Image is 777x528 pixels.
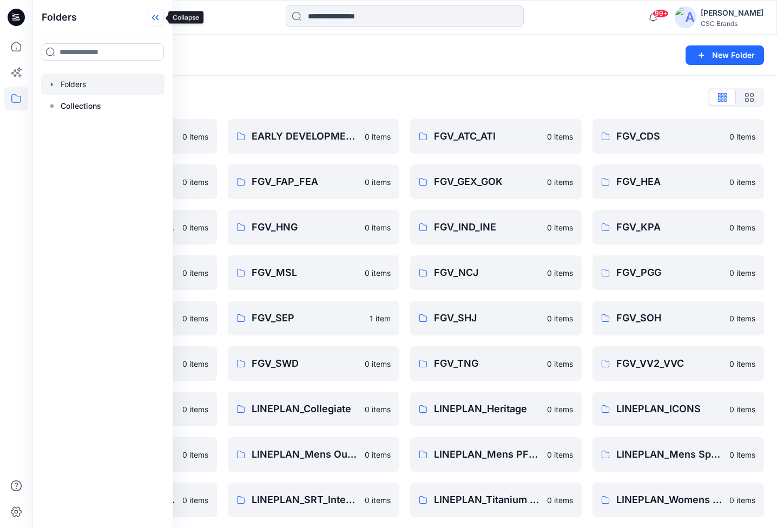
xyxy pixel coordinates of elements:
a: FGV_IND_INE0 items [410,210,582,245]
p: FGV_NCJ [434,265,541,280]
a: LINEPLAN_Collegiate0 items [228,392,399,426]
p: 0 items [365,131,391,142]
p: 0 items [365,449,391,460]
a: FGV_NCJ0 items [410,255,582,290]
a: LINEPLAN_ICONS0 items [592,392,764,426]
img: avatar [675,6,696,28]
p: 0 items [547,494,573,506]
div: [PERSON_NAME] [701,6,763,19]
p: 0 items [365,222,391,233]
a: FGV_FAP_FEA0 items [228,164,399,199]
p: FGV_GEX_GOK [434,174,541,189]
p: LINEPLAN_Mens Outerwear [252,447,358,462]
p: 0 items [729,449,755,460]
p: 0 items [182,176,208,188]
a: FGV_VV2_VVC0 items [592,346,764,381]
p: 1 item [370,313,391,324]
a: FGV_TNG0 items [410,346,582,381]
p: 0 items [182,494,208,506]
button: New Folder [686,45,764,65]
p: FGV_SEP [252,311,363,326]
p: FGV_FAP_FEA [252,174,358,189]
p: EARLY DEVELOPMENT [252,129,358,144]
p: FGV_HNG [252,220,358,235]
p: 0 items [547,358,573,369]
a: LINEPLAN_Mens PFG_PHG0 items [410,437,582,472]
p: 0 items [729,358,755,369]
a: FGV_HNG0 items [228,210,399,245]
p: 0 items [182,358,208,369]
p: 0 items [365,494,391,506]
p: 0 items [365,358,391,369]
a: FGV_ATC_ATI0 items [410,119,582,154]
p: Collections [61,100,101,113]
a: EARLY DEVELOPMENT0 items [228,119,399,154]
a: FGV_GEX_GOK0 items [410,164,582,199]
p: 0 items [729,267,755,279]
p: LINEPLAN_Mens Sportswear [616,447,723,462]
p: 0 items [182,222,208,233]
a: LINEPLAN_Mens Outerwear0 items [228,437,399,472]
a: FGV_SHJ0 items [410,301,582,335]
a: FGV_MSL0 items [228,255,399,290]
p: FGV_MSL [252,265,358,280]
p: LINEPLAN_Womens Graphics [616,492,723,507]
p: FGV_ATC_ATI [434,129,541,144]
p: 0 items [182,131,208,142]
p: LINEPLAN_Heritage [434,401,541,417]
p: LINEPLAN_SRT_Internal Team [252,492,358,507]
div: CSC Brands [701,19,763,28]
a: FGV_SOH0 items [592,301,764,335]
p: 0 items [365,404,391,415]
p: 0 items [547,131,573,142]
span: 99+ [653,9,669,18]
a: FGV_KPA0 items [592,210,764,245]
p: 0 items [182,404,208,415]
p: 0 items [729,176,755,188]
p: 0 items [547,176,573,188]
p: LINEPLAN_Mens PFG_PHG [434,447,541,462]
p: 0 items [547,449,573,460]
p: LINEPLAN_ICONS [616,401,723,417]
p: FGV_SWD [252,356,358,371]
a: FGV_HEA0 items [592,164,764,199]
p: FGV_CDS [616,129,723,144]
p: 0 items [365,176,391,188]
a: LINEPLAN_Mens Sportswear0 items [592,437,764,472]
p: FGV_SHJ [434,311,541,326]
p: 0 items [182,267,208,279]
p: 0 items [365,267,391,279]
a: FGV_CDS0 items [592,119,764,154]
a: LINEPLAN_SRT_Internal Team0 items [228,483,399,517]
a: FGV_SEP1 item [228,301,399,335]
p: 0 items [729,494,755,506]
a: LINEPLAN_Heritage0 items [410,392,582,426]
p: 0 items [547,404,573,415]
a: FGV_SWD0 items [228,346,399,381]
p: FGV_KPA [616,220,723,235]
p: FGV_PGG [616,265,723,280]
p: FGV_TNG [434,356,541,371]
p: 0 items [547,313,573,324]
p: FGV_VV2_VVC [616,356,723,371]
p: 0 items [547,267,573,279]
p: 0 items [182,449,208,460]
p: FGV_HEA [616,174,723,189]
p: 0 items [729,222,755,233]
p: 0 items [729,131,755,142]
p: 0 items [182,313,208,324]
p: FGV_IND_INE [434,220,541,235]
a: FGV_PGG0 items [592,255,764,290]
a: LINEPLAN_Titanium Outerwear0 items [410,483,582,517]
p: 0 items [729,404,755,415]
a: LINEPLAN_Womens Graphics0 items [592,483,764,517]
p: FGV_SOH [616,311,723,326]
p: 0 items [729,313,755,324]
p: LINEPLAN_Collegiate [252,401,358,417]
p: LINEPLAN_Titanium Outerwear [434,492,541,507]
p: 0 items [547,222,573,233]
